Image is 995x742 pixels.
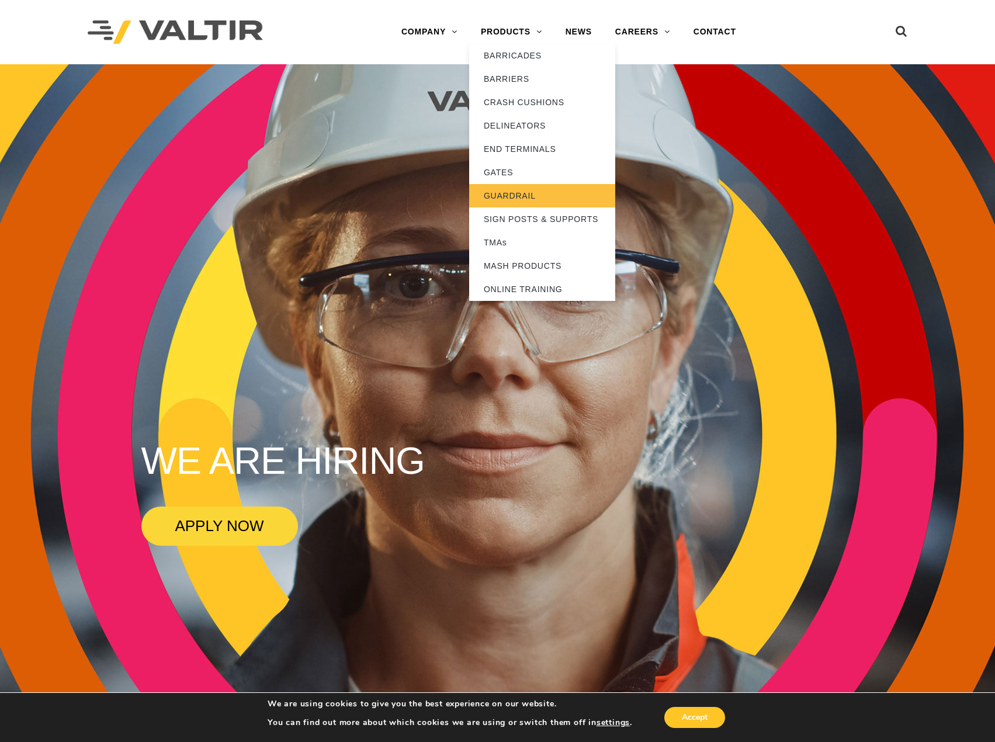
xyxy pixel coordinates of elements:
a: CONTACT [682,20,748,44]
a: BARRIERS [469,67,615,91]
a: CRASH CUSHIONS [469,91,615,114]
a: SIGN POSTS & SUPPORTS [469,207,615,231]
a: DELINEATORS [469,114,615,137]
rs-layer: WE ARE HIRING [141,441,425,481]
a: COMPANY [390,20,469,44]
img: Valtir [88,20,263,44]
a: END TERMINALS [469,137,615,161]
a: CAREERS [604,20,682,44]
button: settings [597,717,630,728]
a: ONLINE TRAINING [469,278,615,301]
a: GATES [469,161,615,184]
a: APPLY NOW [141,507,298,546]
a: TMAs [469,231,615,254]
a: GUARDRAIL [469,184,615,207]
p: You can find out more about which cookies we are using or switch them off in . [268,717,632,728]
button: Accept [664,707,725,728]
a: NEWS [554,20,604,44]
p: We are using cookies to give you the best experience on our website. [268,699,632,709]
a: BARRICADES [469,44,615,67]
a: PRODUCTS [469,20,554,44]
a: MASH PRODUCTS [469,254,615,278]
